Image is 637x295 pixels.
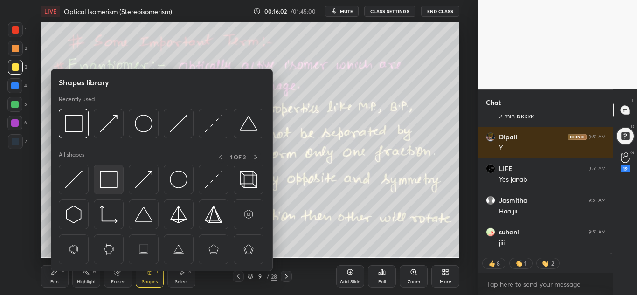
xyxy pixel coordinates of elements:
[514,259,524,268] img: clapping_hands.png
[100,115,118,132] img: svg+xml;charset=utf-8,%3Csvg%20xmlns%3D%22http%3A%2F%2Fwww.w3.org%2F2000%2Fsvg%22%20width%3D%2230...
[499,207,606,216] div: Haa jii
[497,260,500,267] div: 8
[188,269,191,274] div: S
[175,280,188,284] div: Select
[340,280,360,284] div: Add Slide
[408,280,420,284] div: Zoom
[205,171,222,188] img: svg+xml;charset=utf-8,%3Csvg%20xmlns%3D%22http%3A%2F%2Fwww.w3.org%2F2000%2Fsvg%22%20width%3D%2230...
[551,260,554,267] div: 2
[62,269,64,274] div: P
[64,7,172,16] h4: Optical Isomerism (Stereoisomerism)
[325,6,359,17] button: mute
[499,112,606,121] div: 2 min bkkkk
[93,269,96,274] div: H
[65,115,83,132] img: svg+xml;charset=utf-8,%3Csvg%20xmlns%3D%22http%3A%2F%2Fwww.w3.org%2F2000%2Fsvg%22%20width%3D%2234...
[630,149,634,156] p: G
[499,133,518,141] h6: Dipali
[59,151,84,163] p: All shapes
[255,274,264,279] div: 9
[65,206,83,223] img: svg+xml;charset=utf-8,%3Csvg%20xmlns%3D%22http%3A%2F%2Fwww.w3.org%2F2000%2Fsvg%22%20width%3D%2230...
[59,77,109,88] h5: Shapes library
[135,171,152,188] img: svg+xml;charset=utf-8,%3Csvg%20xmlns%3D%22http%3A%2F%2Fwww.w3.org%2F2000%2Fsvg%22%20width%3D%2230...
[170,115,187,132] img: svg+xml;charset=utf-8,%3Csvg%20xmlns%3D%22http%3A%2F%2Fwww.w3.org%2F2000%2Fsvg%22%20width%3D%2230...
[100,240,118,258] img: svg+xml;charset=utf-8,%3Csvg%20xmlns%3D%22http%3A%2F%2Fwww.w3.org%2F2000%2Fsvg%22%20width%3D%2265...
[340,8,353,14] span: mute
[524,260,527,267] div: 1
[421,6,459,17] button: End Class
[486,132,495,142] img: 4b6fb0c36c8b4f79994f9c51868e7618.jpg
[499,165,512,173] h6: LIFE
[486,196,495,205] img: default.png
[77,280,96,284] div: Highlight
[135,115,152,132] img: svg+xml;charset=utf-8,%3Csvg%20xmlns%3D%22http%3A%2F%2Fwww.w3.org%2F2000%2Fsvg%22%20width%3D%2236...
[8,60,27,75] div: 3
[541,259,551,268] img: waving_hand.png
[271,272,277,281] div: 28
[170,206,187,223] img: svg+xml;charset=utf-8,%3Csvg%20xmlns%3D%22http%3A%2F%2Fwww.w3.org%2F2000%2Fsvg%22%20width%3D%2234...
[499,228,519,236] h6: suhani
[364,6,415,17] button: CLASS SETTINGS
[100,206,118,223] img: svg+xml;charset=utf-8,%3Csvg%20xmlns%3D%22http%3A%2F%2Fwww.w3.org%2F2000%2Fsvg%22%20width%3D%2233...
[135,206,152,223] img: svg+xml;charset=utf-8,%3Csvg%20xmlns%3D%22http%3A%2F%2Fwww.w3.org%2F2000%2Fsvg%22%20width%3D%2238...
[499,175,606,185] div: Yes janab
[589,229,606,235] div: 9:51 AM
[621,165,630,172] div: 19
[205,206,222,223] img: svg+xml;charset=utf-8,%3Csvg%20xmlns%3D%22http%3A%2F%2Fwww.w3.org%2F2000%2Fsvg%22%20width%3D%2234...
[7,78,27,93] div: 4
[8,41,27,56] div: 2
[631,97,634,104] p: T
[157,269,159,274] div: L
[170,171,187,188] img: svg+xml;charset=utf-8,%3Csvg%20xmlns%3D%22http%3A%2F%2Fwww.w3.org%2F2000%2Fsvg%22%20width%3D%2236...
[478,115,613,254] div: grid
[378,280,386,284] div: Poll
[478,90,508,115] p: Chat
[142,280,158,284] div: Shapes
[41,6,60,17] div: LIVE
[240,240,257,258] img: svg+xml;charset=utf-8,%3Csvg%20xmlns%3D%22http%3A%2F%2Fwww.w3.org%2F2000%2Fsvg%22%20width%3D%2265...
[50,280,59,284] div: Pen
[240,206,257,223] img: svg+xml;charset=utf-8,%3Csvg%20xmlns%3D%22http%3A%2F%2Fwww.w3.org%2F2000%2Fsvg%22%20width%3D%2265...
[8,22,27,37] div: 1
[240,171,257,188] img: svg+xml;charset=utf-8,%3Csvg%20xmlns%3D%22http%3A%2F%2Fwww.w3.org%2F2000%2Fsvg%22%20width%3D%2235...
[205,240,222,258] img: svg+xml;charset=utf-8,%3Csvg%20xmlns%3D%22http%3A%2F%2Fwww.w3.org%2F2000%2Fsvg%22%20width%3D%2265...
[486,164,495,173] img: 97ce0b8a1789476aac3e231e650c388b.jpg
[7,97,27,112] div: 5
[230,153,246,161] p: 1 OF 2
[440,280,451,284] div: More
[499,144,606,153] div: Y
[205,115,222,132] img: svg+xml;charset=utf-8,%3Csvg%20xmlns%3D%22http%3A%2F%2Fwww.w3.org%2F2000%2Fsvg%22%20width%3D%2230...
[65,240,83,258] img: svg+xml;charset=utf-8,%3Csvg%20xmlns%3D%22http%3A%2F%2Fwww.w3.org%2F2000%2Fsvg%22%20width%3D%2265...
[631,123,634,130] p: D
[170,240,187,258] img: svg+xml;charset=utf-8,%3Csvg%20xmlns%3D%22http%3A%2F%2Fwww.w3.org%2F2000%2Fsvg%22%20width%3D%2265...
[589,134,606,140] div: 9:51 AM
[499,239,606,248] div: jiii
[135,240,152,258] img: svg+xml;charset=utf-8,%3Csvg%20xmlns%3D%22http%3A%2F%2Fwww.w3.org%2F2000%2Fsvg%22%20width%3D%2265...
[568,134,587,140] img: iconic-dark.1390631f.png
[7,116,27,130] div: 6
[111,280,125,284] div: Eraser
[8,134,27,149] div: 7
[487,259,497,268] img: thumbs_up.png
[65,171,83,188] img: svg+xml;charset=utf-8,%3Csvg%20xmlns%3D%22http%3A%2F%2Fwww.w3.org%2F2000%2Fsvg%22%20width%3D%2230...
[486,227,495,237] img: fa5bda0140a1452f80be8fe9eb1eb756.png
[240,115,257,132] img: svg+xml;charset=utf-8,%3Csvg%20xmlns%3D%22http%3A%2F%2Fwww.w3.org%2F2000%2Fsvg%22%20width%3D%2238...
[499,196,527,205] h6: Jasmitha
[589,198,606,203] div: 9:51 AM
[266,274,269,279] div: /
[59,96,95,103] p: Recently used
[589,166,606,172] div: 9:51 AM
[100,171,118,188] img: svg+xml;charset=utf-8,%3Csvg%20xmlns%3D%22http%3A%2F%2Fwww.w3.org%2F2000%2Fsvg%22%20width%3D%2234...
